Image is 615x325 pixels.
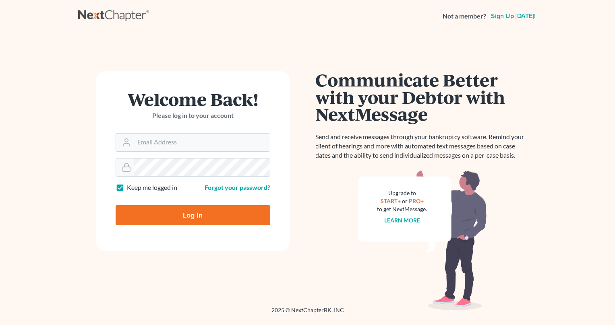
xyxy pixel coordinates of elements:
[116,111,270,120] p: Please log in to your account
[127,183,177,192] label: Keep me logged in
[358,170,487,311] img: nextmessage_bg-59042aed3d76b12b5cd301f8e5b87938c9018125f34e5fa2b7a6b67550977c72.svg
[377,205,427,213] div: to get NextMessage.
[134,134,270,151] input: Email Address
[116,91,270,108] h1: Welcome Back!
[78,306,537,321] div: 2025 © NextChapterBK, INC
[381,197,401,204] a: START+
[377,189,427,197] div: Upgrade to
[116,205,270,225] input: Log In
[402,197,408,204] span: or
[205,183,270,191] a: Forgot your password?
[409,197,424,204] a: PRO+
[316,71,529,123] h1: Communicate Better with your Debtor with NextMessage
[384,217,420,224] a: Learn more
[443,12,486,21] strong: Not a member?
[489,13,537,19] a: Sign up [DATE]!
[316,132,529,160] p: Send and receive messages through your bankruptcy software. Remind your client of hearings and mo...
